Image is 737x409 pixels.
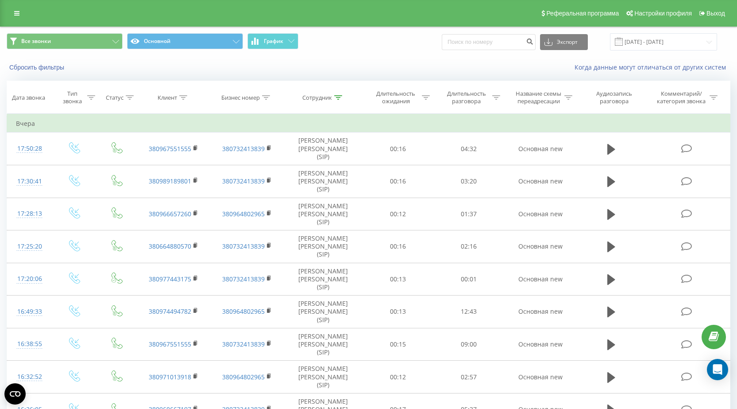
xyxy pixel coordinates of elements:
span: Настройки профиля [634,10,692,17]
td: 03:20 [433,165,504,198]
div: Статус [106,94,123,101]
div: Open Intercom Messenger [707,359,728,380]
td: 00:12 [363,361,433,393]
td: 00:15 [363,328,433,361]
div: 17:50:28 [16,140,43,157]
td: 00:16 [363,132,433,165]
td: 00:13 [363,296,433,328]
td: 00:16 [363,165,433,198]
button: График [247,33,298,49]
td: [PERSON_NAME] [PERSON_NAME] (SIP) [284,198,363,230]
div: 17:20:06 [16,270,43,288]
a: 380964802965 [222,373,265,381]
span: График [264,38,283,44]
td: [PERSON_NAME] [PERSON_NAME] (SIP) [284,328,363,361]
a: 380989189801 [149,177,191,185]
td: [PERSON_NAME] [PERSON_NAME] (SIP) [284,165,363,198]
td: [PERSON_NAME] [PERSON_NAME] (SIP) [284,230,363,263]
a: 380977443175 [149,275,191,283]
div: Дата звонка [12,94,45,101]
td: [PERSON_NAME] [PERSON_NAME] (SIP) [284,132,363,165]
span: Реферальная программа [546,10,619,17]
td: [PERSON_NAME] [PERSON_NAME] (SIP) [284,296,363,328]
td: [PERSON_NAME] [PERSON_NAME] (SIP) [284,361,363,393]
td: 00:13 [363,263,433,296]
span: Все звонки [21,38,51,45]
div: 17:28:13 [16,205,43,222]
a: 380732413839 [222,340,265,348]
td: 01:37 [433,198,504,230]
a: 380966657260 [149,210,191,218]
td: Основная new [504,132,577,165]
a: 380732413839 [222,144,265,153]
a: 380732413839 [222,242,265,250]
a: 380964802965 [222,307,265,316]
a: 380964802965 [222,210,265,218]
div: 16:32:52 [16,368,43,386]
td: Основная new [504,361,577,393]
td: 09:00 [433,328,504,361]
a: 380967551555 [149,340,191,348]
a: 380967551555 [149,144,191,153]
div: Клиент [158,94,177,101]
div: Тип звонка [60,90,85,105]
div: Длительность ожидания [372,90,420,105]
td: 00:16 [363,230,433,263]
a: Когда данные могут отличаться от других систем [575,63,730,71]
div: Название схемы переадресации [515,90,562,105]
button: Экспорт [540,34,588,50]
td: [PERSON_NAME] [PERSON_NAME] (SIP) [284,263,363,296]
td: 02:16 [433,230,504,263]
td: 00:12 [363,198,433,230]
div: 16:49:33 [16,303,43,320]
td: 12:43 [433,296,504,328]
td: Основная new [504,230,577,263]
span: Выход [706,10,725,17]
input: Поиск по номеру [442,34,536,50]
a: 380732413839 [222,177,265,185]
button: Open CMP widget [4,383,26,405]
td: Вчера [7,115,730,132]
td: Основная new [504,296,577,328]
td: Основная new [504,328,577,361]
button: Все звонки [7,33,123,49]
td: Основная new [504,165,577,198]
div: 16:38:55 [16,335,43,353]
div: Бизнес номер [221,94,260,101]
div: Комментарий/категория звонка [656,90,707,105]
td: 04:32 [433,132,504,165]
div: Сотрудник [302,94,332,101]
a: 380732413839 [222,275,265,283]
a: 380971013918 [149,373,191,381]
a: 380974494782 [149,307,191,316]
td: Основная new [504,198,577,230]
div: Аудиозапись разговора [586,90,643,105]
div: 17:30:41 [16,173,43,190]
button: Сбросить фильтры [7,63,69,71]
button: Основной [127,33,243,49]
td: 00:01 [433,263,504,296]
div: 17:25:20 [16,238,43,255]
a: 380664880570 [149,242,191,250]
td: Основная new [504,263,577,296]
div: Длительность разговора [443,90,490,105]
td: 02:57 [433,361,504,393]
